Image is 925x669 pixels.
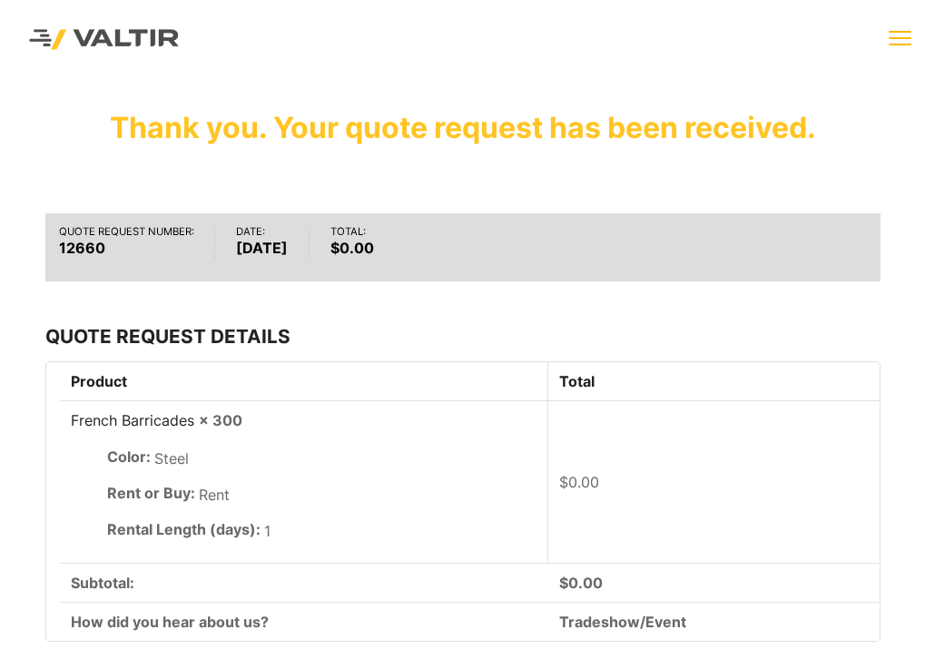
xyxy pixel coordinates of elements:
a: French Barricades [71,411,194,429]
strong: Color: [107,446,151,467]
th: Product [60,362,548,401]
th: Total [548,362,880,401]
td: Tradeshow/Event [548,602,880,641]
p: Steel [107,446,536,473]
span: $ [559,473,568,491]
li: Total: [330,227,395,259]
span: 0.00 [559,574,603,592]
p: 1 [107,518,536,546]
p: Thank you. Your quote request has been received. [45,101,881,155]
bdi: 0.00 [559,473,599,491]
p: Rent [107,482,536,509]
th: How did you hear about us? [60,602,548,641]
img: Valtir Rentals [14,14,195,65]
strong: × 300 [199,411,242,429]
span: $ [330,239,339,257]
bdi: 0.00 [330,239,374,257]
span: $ [559,574,568,592]
strong: Rent or Buy: [107,482,195,504]
strong: [DATE] [236,237,288,259]
strong: Rental Length (days): [107,518,261,540]
th: Subtotal: [60,563,548,602]
button: menu toggle [889,27,911,50]
strong: 12660 [59,237,194,259]
h2: Quote request details [45,325,881,348]
li: Quote request number: [59,227,216,259]
li: Date: [236,227,310,259]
